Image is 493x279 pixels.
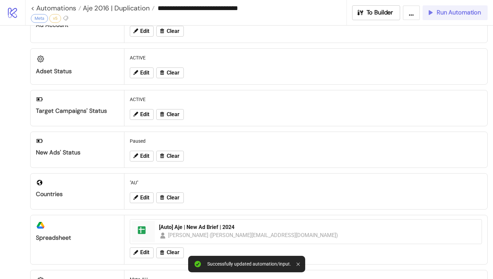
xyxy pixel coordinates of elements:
[140,70,149,76] span: Edit
[403,5,420,20] button: ...
[156,109,184,120] button: Clear
[159,224,478,231] div: [Auto] Aje | New Ad Brief | 2024
[36,67,119,75] div: Adset Status
[367,9,393,16] span: To Builder
[81,4,150,12] span: Aje 2016 | Duplication
[130,109,154,120] button: Edit
[140,153,149,159] span: Edit
[130,247,154,258] button: Edit
[127,51,485,64] div: ACTIVE
[36,234,119,242] div: Spreadsheet
[127,93,485,106] div: ACTIVE
[127,135,485,147] div: Paused
[167,249,179,255] span: Clear
[156,247,184,258] button: Clear
[167,195,179,201] span: Clear
[36,190,119,198] div: Countries
[437,9,481,16] span: Run Automation
[207,261,291,267] div: Successfully updated automation/input.
[156,151,184,161] button: Clear
[167,111,179,118] span: Clear
[423,5,488,20] button: Run Automation
[36,107,119,115] div: Target Campaigns' Status
[81,5,155,11] a: Aje 2016 | Duplication
[156,67,184,78] button: Clear
[156,192,184,203] button: Clear
[31,14,48,23] div: Meta
[130,192,154,203] button: Edit
[130,151,154,161] button: Edit
[352,5,400,20] button: To Builder
[167,153,179,159] span: Clear
[168,231,338,239] div: [PERSON_NAME] ([PERSON_NAME][EMAIL_ADDRESS][DOMAIN_NAME])
[130,26,154,37] button: Edit
[156,26,184,37] button: Clear
[140,28,149,34] span: Edit
[167,70,179,76] span: Clear
[36,149,119,156] div: New Ads' Status
[130,67,154,78] button: Edit
[140,195,149,201] span: Edit
[49,14,61,23] div: v5
[167,28,179,34] span: Clear
[140,249,149,255] span: Edit
[140,111,149,118] span: Edit
[127,176,485,189] div: "AU"
[31,5,81,11] a: < Automations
